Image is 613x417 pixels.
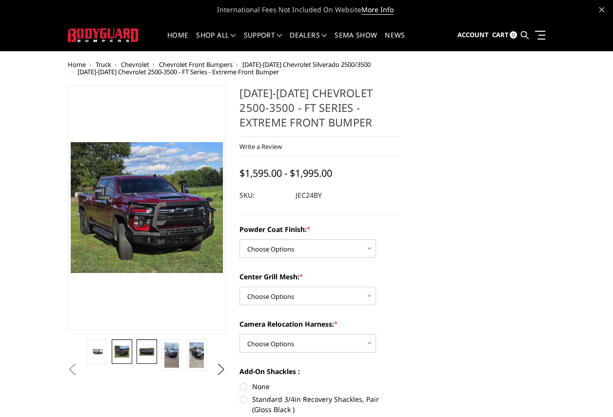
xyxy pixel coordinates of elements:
span: $1,595.00 - $1,995.00 [239,167,332,180]
a: Chevrolet Front Bumpers [159,60,233,69]
a: Account [457,22,488,48]
img: 2024-2025 Chevrolet 2500-3500 - FT Series - Extreme Front Bumper [164,342,178,368]
span: Account [457,30,488,39]
a: Cart 0 [492,22,517,48]
img: 2024-2025 Chevrolet 2500-3500 - FT Series - Extreme Front Bumper [90,348,104,355]
img: 2024-2025 Chevrolet 2500-3500 - FT Series - Extreme Front Bumper [189,342,203,368]
dd: JEC24BY [296,187,322,204]
img: 2024-2025 Chevrolet 2500-3500 - FT Series - Extreme Front Bumper [139,348,154,355]
span: 0 [510,31,517,39]
label: Powder Coat Finish: [239,224,398,234]
span: Cart [492,30,508,39]
a: SEMA Show [335,32,377,51]
label: None [239,381,398,392]
button: Next [214,362,228,377]
a: Truck [96,60,111,69]
a: Write a Review [239,142,282,151]
iframe: Chat Widget [564,370,613,417]
span: [DATE]-[DATE] Chevrolet 2500-3500 - FT Series - Extreme Front Bumper [78,67,279,76]
a: Support [244,32,282,51]
label: Camera Relocation Harness: [239,319,398,329]
label: Add-On Shackles : [239,366,398,376]
a: News [385,32,405,51]
button: Previous [65,362,80,377]
dt: SKU: [239,187,288,204]
a: Home [68,60,86,69]
label: Center Grill Mesh: [239,271,398,282]
a: Home [167,32,188,51]
a: Chevrolet [121,60,149,69]
a: Dealers [290,32,327,51]
label: Standard 3/4in Recovery Shackles, Pair (Gloss Black ) [239,394,398,415]
a: [DATE]-[DATE] Chevrolet Silverado 2500/3500 [242,60,371,69]
a: More Info [361,5,394,15]
a: shop all [196,32,236,51]
a: 2024-2025 Chevrolet 2500-3500 - FT Series - Extreme Front Bumper [68,85,226,330]
img: BODYGUARD BUMPERS [68,28,139,42]
h1: [DATE]-[DATE] Chevrolet 2500-3500 - FT Series - Extreme Front Bumper [239,85,398,137]
img: 2024-2025 Chevrolet 2500-3500 - FT Series - Extreme Front Bumper [115,346,129,358]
